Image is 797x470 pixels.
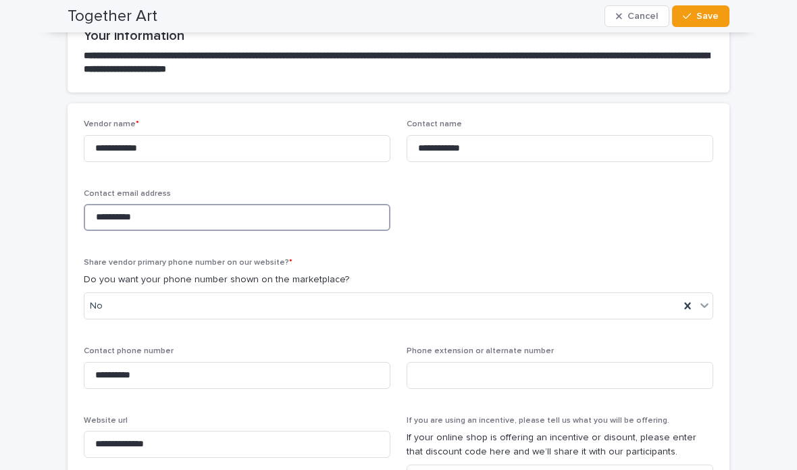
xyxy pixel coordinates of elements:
[407,347,554,355] span: Phone extension or alternate number
[605,5,669,27] button: Cancel
[84,417,128,425] span: Website url
[672,5,729,27] button: Save
[84,273,713,287] p: Do you want your phone number shown on the marketplace?
[84,347,174,355] span: Contact phone number
[90,299,103,313] span: No
[407,431,713,459] p: If your online shop is offering an incentive or disount, please enter that discount code here and...
[407,120,462,128] span: Contact name
[84,259,292,267] span: Share vendor primary phone number on our website?
[627,11,658,21] span: Cancel
[84,28,713,44] h2: Your information
[407,417,669,425] span: If you are using an incentive, please tell us what you will be offering.
[696,11,719,21] span: Save
[68,7,157,26] h2: Together Art
[84,120,139,128] span: Vendor name
[84,190,171,198] span: Contact email address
